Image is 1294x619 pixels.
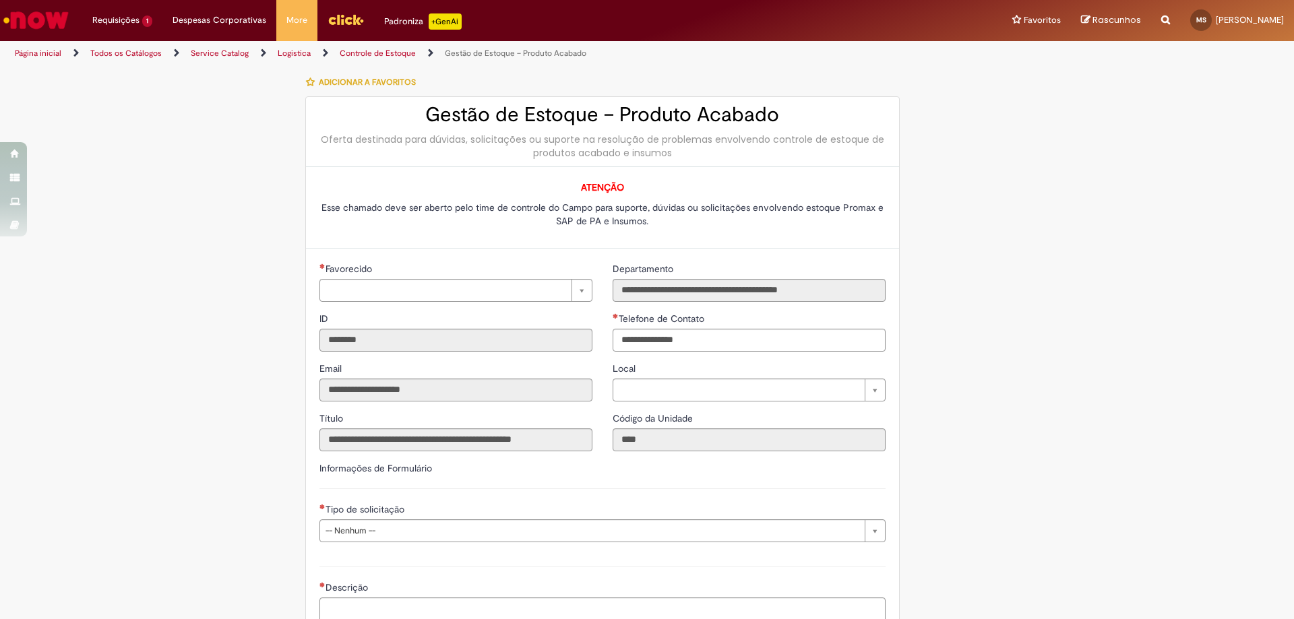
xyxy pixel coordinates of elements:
span: Somente leitura - Departamento [613,263,676,275]
label: Informações de Formulário [319,462,432,474]
label: Somente leitura - Departamento [613,262,676,275]
input: Código da Unidade [613,428,886,451]
span: Local [613,362,638,374]
a: Gestão de Estoque – Produto Acabado [445,48,586,59]
a: Página inicial [15,48,61,59]
ul: Trilhas de página [10,41,853,66]
span: Somente leitura - Código da Unidade [613,412,696,424]
span: Somente leitura - Email [319,362,344,374]
input: ID [319,329,592,352]
label: Somente leitura - Título [319,412,346,425]
span: Descrição [326,581,371,593]
span: Necessários - Favorecido [326,263,375,275]
span: Necessários [319,263,326,269]
input: Título [319,428,592,451]
input: Departamento [613,279,886,302]
span: Rascunhos [1092,13,1141,26]
label: Somente leitura - ID [319,312,331,325]
img: ServiceNow [1,7,71,34]
span: Despesas Corporativas [173,13,266,27]
input: Email [319,379,592,401]
a: Todos os Catálogos [90,48,162,59]
span: MS [1196,15,1206,24]
h2: Gestão de Estoque – Produto Acabado [319,104,886,126]
a: Logistica [278,48,311,59]
a: Limpar campo Local [613,379,886,401]
p: Esse chamado deve ser aberto pelo time de controle do Campo para suporte, dúvidas ou solicitações... [319,201,886,228]
span: Necessários [319,504,326,509]
span: ATENÇÃO [581,181,624,193]
a: Controle de Estoque [340,48,416,59]
span: Tipo de solicitação [326,503,407,515]
span: Necessários [319,582,326,587]
p: +GenAi [429,13,462,30]
label: Somente leitura - Código da Unidade [613,412,696,425]
img: click_logo_yellow_360x200.png [328,9,364,30]
span: Somente leitura - Título [319,412,346,424]
span: Obrigatório Preenchido [613,313,619,319]
a: Limpar campo Favorecido [319,279,592,302]
label: Somente leitura - Email [319,362,344,375]
span: -- Nenhum -- [326,520,858,542]
span: Favoritos [1024,13,1061,27]
span: 1 [142,15,152,27]
span: More [286,13,307,27]
span: Adicionar a Favoritos [319,77,416,88]
button: Adicionar a Favoritos [305,68,423,96]
a: Service Catalog [191,48,249,59]
div: Padroniza [384,13,462,30]
input: Telefone de Contato [613,329,886,352]
span: Requisições [92,13,140,27]
span: Somente leitura - ID [319,313,331,325]
div: Oferta destinada para dúvidas, solicitações ou suporte na resolução de problemas envolvendo contr... [319,133,886,160]
span: Telefone de Contato [619,313,707,325]
a: Rascunhos [1081,14,1141,27]
span: [PERSON_NAME] [1216,14,1284,26]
